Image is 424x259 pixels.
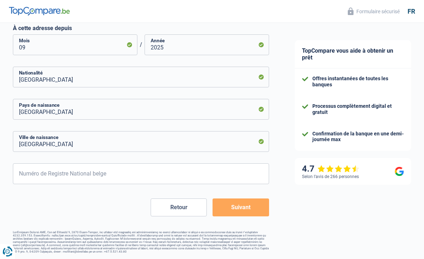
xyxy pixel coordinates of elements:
input: 12.12.12-123.12 [13,163,269,184]
div: Processus complètement digital et gratuit [312,103,404,115]
input: MM [13,34,137,55]
div: Selon l’avis de 266 personnes [302,174,359,179]
div: Confirmation de la banque en une demi-journée max [312,131,404,143]
div: Offres instantanées de toutes les banques [312,76,404,88]
label: À cette adresse depuis [13,25,269,32]
div: fr [408,8,415,15]
footer: LorEmipsum Dolorsi AME, Con ad Elitsedd 9, 2870 Eiusm-Tempor, inc utlabor etd magnaaliq eni admin... [13,231,269,253]
button: Suivant [213,198,269,216]
input: Belgique [13,99,269,120]
button: Retour [151,198,207,216]
input: AAAA [145,34,269,55]
button: Formulaire sécurisé [343,5,404,17]
input: Belgique [13,67,269,87]
div: TopCompare vous aide à obtenir un prêt [295,40,411,68]
span: / [137,41,145,48]
img: TopCompare Logo [9,7,70,15]
div: 4.7 [302,164,360,174]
